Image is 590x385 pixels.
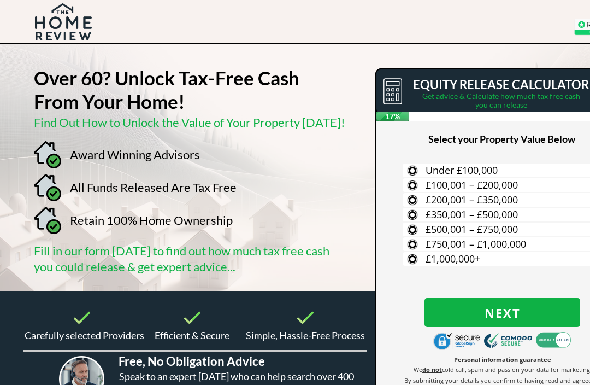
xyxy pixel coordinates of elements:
span: Award Winning Advisors [70,147,200,162]
span: EQUITY RELEASE CALCULATOR [413,77,589,92]
span: Free, No Obligation Advice [119,354,265,369]
span: Efficient & Secure [155,329,229,341]
button: Next [424,298,580,327]
span: Personal information guarantee [454,355,551,364]
span: Get advice & Calculate how much tax free cash you can release [422,91,580,109]
span: £750,001 – £1,000,000 [426,237,526,250]
span: Carefully selected Providers [25,329,144,341]
span: Fill in our form [DATE] to find out how much tax free cash you could release & get expert advice... [34,243,329,274]
span: £200,001 – £350,000 [426,193,518,206]
span: Simple, Hassle-Free Process [246,329,365,341]
span: £1,000,000+ [426,252,480,265]
span: Select your Property Value Below [428,133,575,145]
span: All Funds Released Are Tax Free [70,180,237,195]
span: £500,001 – £750,000 [426,223,518,236]
strong: do not [422,365,442,374]
span: Next [424,306,580,320]
span: £100,001 – £200,000 [426,178,518,191]
span: Retain 100% Home Ownership [70,213,233,227]
span: 17% [376,112,409,121]
span: Find Out How to Unlock the Value of Your Property [DATE]! [34,115,345,130]
strong: Over 60? Unlock Tax-Free Cash From Your Home! [34,66,299,113]
span: £350,001 – £500,000 [426,208,518,221]
span: Under £100,000 [426,164,498,177]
